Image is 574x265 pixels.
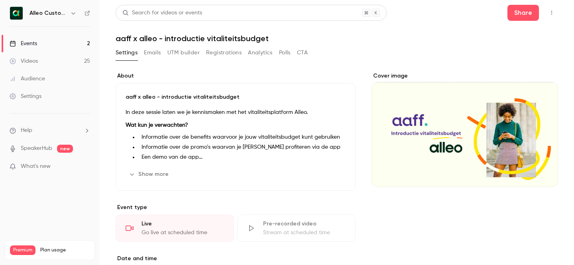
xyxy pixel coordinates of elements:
p: In deze sessie laten we je kennismaken met het vitaliteitsplatform Alleo. [126,108,346,117]
button: UTM builder [167,46,200,59]
button: Show more [126,168,173,181]
section: Cover image [372,72,558,187]
div: Pre-recorded video [263,220,346,228]
button: Settings [116,46,138,59]
div: LiveGo live at scheduled time [116,215,234,242]
label: Cover image [372,72,558,80]
a: SpeakerHub [21,144,52,153]
span: Plan usage [40,247,90,253]
button: CTA [297,46,308,59]
span: Premium [10,245,35,255]
label: Date and time [116,255,356,263]
li: Informatie over de promo’s waarvan je [PERSON_NAME] profiteren via de app [138,143,346,151]
span: What's new [21,162,51,171]
div: Stream at scheduled time [263,229,346,237]
div: Go live at scheduled time [142,229,224,237]
img: Alleo Customer Success [10,7,23,20]
h1: aaff x alleo - introductie vitaliteitsbudget [116,34,558,43]
div: Videos [10,57,38,65]
span: new [57,145,73,153]
div: Audience [10,75,45,83]
h6: Alleo Customer Success [29,9,67,17]
span: Help [21,126,32,135]
div: Search for videos or events [122,9,202,17]
li: help-dropdown-opener [10,126,90,135]
div: Settings [10,92,41,100]
button: Polls [279,46,291,59]
div: Events [10,40,37,48]
button: Analytics [248,46,273,59]
div: Pre-recorded videoStream at scheduled time [237,215,356,242]
button: Registrations [206,46,242,59]
strong: Wat kun je verwachten? [126,122,188,128]
button: Emails [144,46,161,59]
label: About [116,72,356,80]
li: Een demo van de app [138,153,346,161]
div: Live [142,220,224,228]
li: Informatie over de benefits waarvoor je jouw vitaliteitsbudget kunt gebruiken [138,133,346,141]
p: aaff x alleo - introductie vitaliteitsbudget [126,93,346,101]
p: Event type [116,203,356,211]
button: Share [507,5,539,21]
iframe: Noticeable Trigger [81,163,90,170]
